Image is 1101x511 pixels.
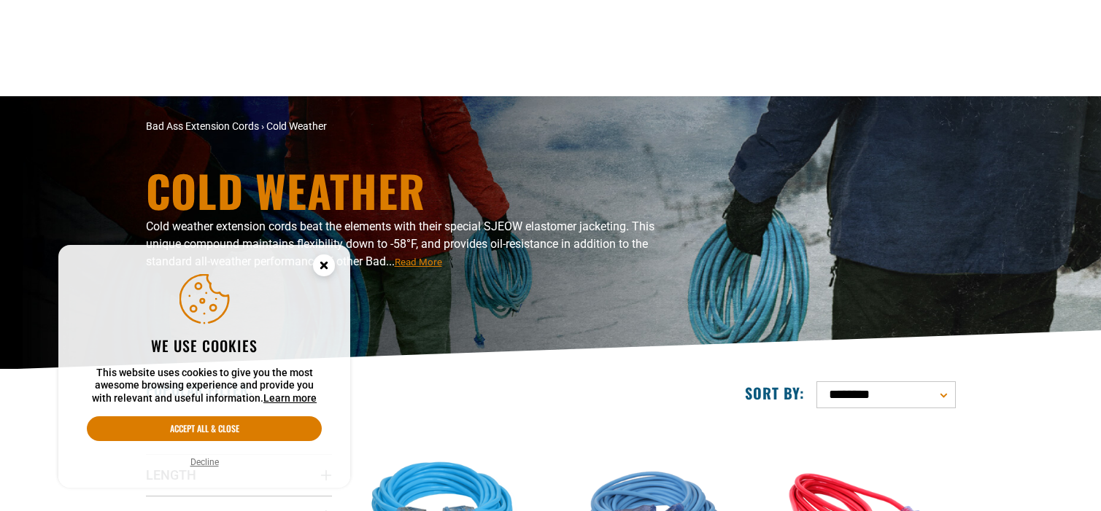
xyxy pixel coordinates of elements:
[58,245,350,488] aside: Cookie Consent
[146,119,679,134] nav: breadcrumbs
[395,257,442,268] span: Read More
[146,120,259,132] a: Bad Ass Extension Cords
[186,455,223,469] button: Decline
[87,416,322,441] button: Accept all & close
[266,120,327,132] span: Cold Weather
[87,336,322,355] h2: We use cookies
[146,168,679,212] h1: Cold Weather
[263,392,317,404] a: Learn more
[261,120,264,132] span: ›
[87,367,322,405] p: This website uses cookies to give you the most awesome browsing experience and provide you with r...
[745,383,805,402] label: Sort by:
[146,219,654,268] span: Cold weather extension cords beat the elements with their special SJEOW elastomer jacketing. This...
